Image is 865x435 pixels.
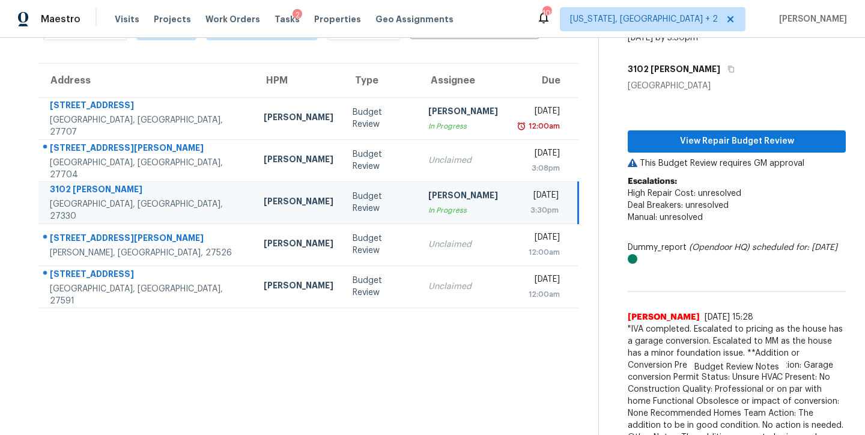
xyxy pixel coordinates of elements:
div: Unclaimed [428,239,498,251]
span: [PERSON_NAME] [628,311,700,323]
th: Address [38,64,254,97]
div: [STREET_ADDRESS] [50,268,244,283]
div: Budget Review [353,275,409,299]
div: [DATE] [517,189,559,204]
div: [GEOGRAPHIC_DATA], [GEOGRAPHIC_DATA], 27330 [50,198,244,222]
i: (Opendoor HQ) [689,243,750,252]
div: [PERSON_NAME], [GEOGRAPHIC_DATA], 27526 [50,247,244,259]
h5: 3102 [PERSON_NAME] [628,63,720,75]
div: Budget Review [353,106,409,130]
span: Work Orders [205,13,260,25]
div: In Progress [428,120,498,132]
span: [PERSON_NAME] [774,13,847,25]
img: Overdue Alarm Icon [517,120,526,132]
button: Copy Address [720,58,736,80]
div: [GEOGRAPHIC_DATA], [GEOGRAPHIC_DATA], 27704 [50,157,244,181]
i: scheduled for: [DATE] [752,243,837,252]
div: 3102 [PERSON_NAME] [50,183,244,198]
div: Unclaimed [428,281,498,293]
div: 101 [542,7,551,19]
span: High Repair Cost: unresolved [628,189,741,198]
th: Assignee [419,64,508,97]
span: Tasks [275,15,300,23]
span: Maestro [41,13,80,25]
div: [PERSON_NAME] [264,237,333,252]
div: [DATE] [517,147,560,162]
div: 12:00am [517,246,560,258]
div: 12:00am [526,120,560,132]
div: [STREET_ADDRESS][PERSON_NAME] [50,232,244,247]
div: [STREET_ADDRESS] [50,99,244,114]
span: [DATE] 15:28 [705,313,753,321]
span: [US_STATE], [GEOGRAPHIC_DATA] + 2 [570,13,718,25]
div: [GEOGRAPHIC_DATA], [GEOGRAPHIC_DATA], 27591 [50,283,244,307]
div: 3:30pm [517,204,559,216]
div: 2 [293,9,302,21]
span: Geo Assignments [375,13,454,25]
span: Manual: unresolved [628,213,703,222]
span: Deal Breakers: unresolved [628,201,729,210]
div: 12:00am [517,288,560,300]
div: [GEOGRAPHIC_DATA], [GEOGRAPHIC_DATA], 27707 [50,114,244,138]
div: [PERSON_NAME] [428,105,498,120]
div: Budget Review [353,190,409,214]
th: HPM [254,64,343,97]
div: Dummy_report [628,242,846,266]
div: [PERSON_NAME] [264,279,333,294]
div: [GEOGRAPHIC_DATA] [628,80,846,92]
div: [PERSON_NAME] [264,153,333,168]
p: This Budget Review requires GM approval [628,157,846,169]
th: Type [343,64,419,97]
div: [STREET_ADDRESS][PERSON_NAME] [50,142,244,157]
span: Projects [154,13,191,25]
div: [DATE] [517,273,560,288]
span: Properties [314,13,361,25]
b: Escalations: [628,177,677,186]
button: View Repair Budget Review [628,130,846,153]
div: Budget Review [353,148,409,172]
div: In Progress [428,204,498,216]
div: [PERSON_NAME] [264,111,333,126]
div: [PERSON_NAME] [264,195,333,210]
div: [DATE] by 3:30pm [628,32,698,44]
div: [DATE] [517,231,560,246]
th: Due [508,64,578,97]
div: Unclaimed [428,154,498,166]
div: [DATE] [517,105,560,120]
span: View Repair Budget Review [637,134,836,149]
button: Create a Task [539,16,580,37]
div: 3:08pm [517,162,560,174]
div: [PERSON_NAME] [428,189,498,204]
span: Visits [115,13,139,25]
span: Budget Review Notes [687,361,786,373]
div: Budget Review [353,233,409,257]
